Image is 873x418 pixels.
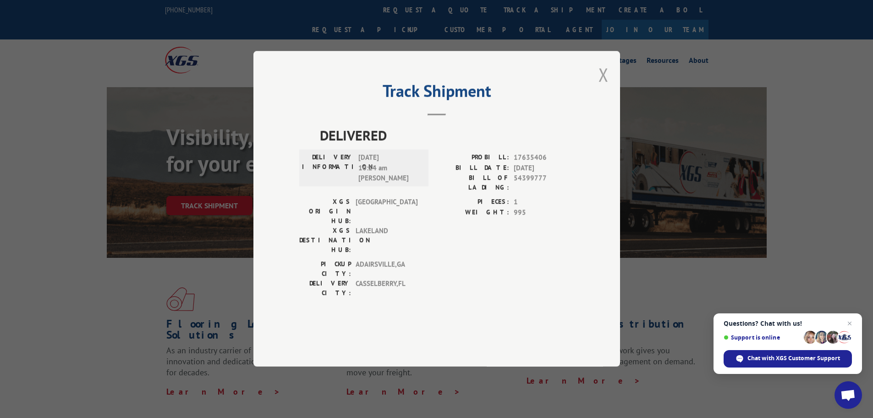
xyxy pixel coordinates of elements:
[437,207,509,218] label: WEIGHT:
[598,62,609,87] button: Close modal
[514,207,574,218] span: 995
[844,318,855,329] span: Close chat
[437,173,509,193] label: BILL OF LADING:
[724,350,852,368] div: Chat with XGS Customer Support
[299,279,351,298] label: DELIVERY CITY:
[514,163,574,173] span: [DATE]
[299,260,351,279] label: PICKUP CITY:
[724,334,801,341] span: Support is online
[724,320,852,327] span: Questions? Chat with us!
[302,153,354,184] label: DELIVERY INFORMATION:
[358,153,420,184] span: [DATE] 10:24 am [PERSON_NAME]
[356,197,417,226] span: [GEOGRAPHIC_DATA]
[299,197,351,226] label: XGS ORIGIN HUB:
[356,279,417,298] span: CASSELBERRY , FL
[356,260,417,279] span: ADAIRSVILLE , GA
[320,125,574,146] span: DELIVERED
[835,381,862,409] div: Open chat
[437,153,509,163] label: PROBILL:
[437,163,509,173] label: BILL DATE:
[747,354,840,362] span: Chat with XGS Customer Support
[356,226,417,255] span: LAKELAND
[437,197,509,208] label: PIECES:
[514,173,574,193] span: 54399777
[514,197,574,208] span: 1
[514,153,574,163] span: 17635406
[299,84,574,102] h2: Track Shipment
[299,226,351,255] label: XGS DESTINATION HUB:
